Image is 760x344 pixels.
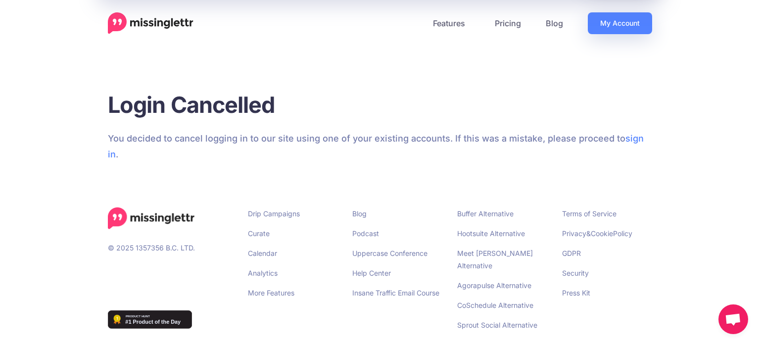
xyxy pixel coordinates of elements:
a: Analytics [248,269,278,277]
div: Open chat [718,304,748,334]
p: You decided to cancel logging in to our site using one of your existing accounts. If this was a m... [108,131,652,162]
a: Blog [533,12,575,34]
a: Help Center [352,269,391,277]
a: Uppercase Conference [352,249,427,257]
a: My Account [588,12,652,34]
a: Security [562,269,589,277]
a: Privacy [562,229,586,238]
a: Calendar [248,249,277,257]
a: Cookie [591,229,613,238]
a: GDPR [562,249,581,257]
a: Hootsuite Alternative [457,229,525,238]
li: & Policy [562,227,652,240]
a: Curate [248,229,270,238]
a: Agorapulse Alternative [457,281,531,290]
a: Features [421,12,482,34]
a: Insane Traffic Email Course [352,289,439,297]
a: CoSchedule Alternative [457,301,533,309]
a: Podcast [352,229,379,238]
a: Terms of Service [562,209,617,218]
a: More Features [248,289,294,297]
a: Meet [PERSON_NAME] Alternative [457,249,533,270]
a: Press Kit [562,289,590,297]
div: © 2025 1357356 B.C. LTD. [100,207,240,339]
a: Pricing [482,12,533,34]
a: Sprout Social Alternative [457,321,537,329]
a: Drip Campaigns [248,209,300,218]
a: Blog [352,209,367,218]
img: Missinglettr - Social Media Marketing for content focused teams | Product Hunt [108,310,192,329]
a: Buffer Alternative [457,209,514,218]
h1: Login Cancelled [108,91,652,118]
